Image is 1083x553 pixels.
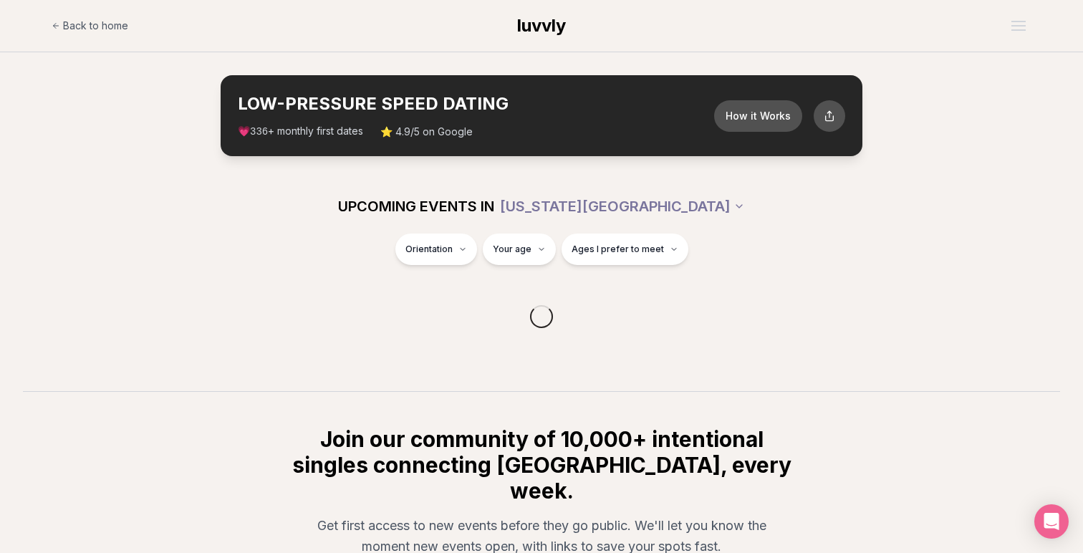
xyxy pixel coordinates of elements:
[238,92,714,115] h2: LOW-PRESSURE SPEED DATING
[380,125,473,139] span: ⭐ 4.9/5 on Google
[493,244,531,255] span: Your age
[289,426,794,504] h2: Join our community of 10,000+ intentional singles connecting [GEOGRAPHIC_DATA], every week.
[517,14,566,37] a: luvvly
[714,100,802,132] button: How it Works
[405,244,453,255] span: Orientation
[1034,504,1069,539] div: Open Intercom Messenger
[338,196,494,216] span: UPCOMING EVENTS IN
[52,11,128,40] a: Back to home
[483,234,556,265] button: Your age
[250,126,268,138] span: 336
[395,234,477,265] button: Orientation
[500,191,745,222] button: [US_STATE][GEOGRAPHIC_DATA]
[572,244,664,255] span: Ages I prefer to meet
[562,234,688,265] button: Ages I prefer to meet
[517,15,566,36] span: luvvly
[1006,15,1031,37] button: Open menu
[63,19,128,33] span: Back to home
[238,124,363,139] span: 💗 + monthly first dates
